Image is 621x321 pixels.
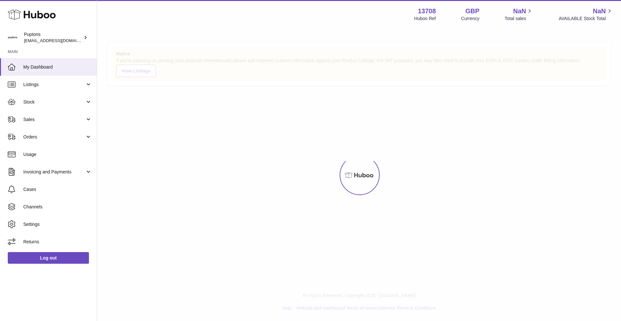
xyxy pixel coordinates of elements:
[418,7,436,16] strong: 13708
[505,7,533,22] a: NaN Total sales
[593,7,606,16] span: NaN
[23,134,85,140] span: Orders
[23,116,85,123] span: Sales
[23,151,92,158] span: Usage
[23,99,85,105] span: Stock
[23,64,92,70] span: My Dashboard
[23,82,85,88] span: Listings
[23,239,92,245] span: Returns
[513,7,526,16] span: NaN
[559,16,613,22] span: AVAILABLE Stock Total
[465,7,479,16] strong: GBP
[414,16,436,22] div: Huboo Ref
[505,16,533,22] span: Total sales
[8,252,89,264] a: Log out
[24,31,82,44] div: Puptons
[8,33,17,42] img: hello@puptons.com
[23,204,92,210] span: Channels
[461,16,480,22] div: Currency
[23,186,92,193] span: Cases
[23,169,85,175] span: Invoicing and Payments
[559,7,613,22] a: NaN AVAILABLE Stock Total
[24,38,95,43] span: [EMAIL_ADDRESS][DOMAIN_NAME]
[23,221,92,227] span: Settings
